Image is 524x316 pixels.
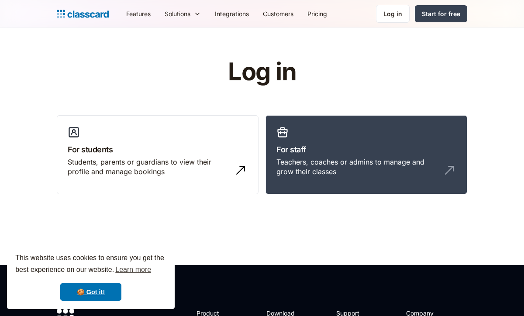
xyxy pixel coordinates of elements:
[276,144,456,155] h3: For staff
[256,4,300,24] a: Customers
[300,4,334,24] a: Pricing
[383,9,402,18] div: Log in
[68,157,230,177] div: Students, parents or guardians to view their profile and manage bookings
[422,9,460,18] div: Start for free
[376,5,410,23] a: Log in
[68,144,248,155] h3: For students
[165,9,190,18] div: Solutions
[276,157,439,177] div: Teachers, coaches or admins to manage and grow their classes
[158,4,208,24] div: Solutions
[57,8,109,20] a: Logo
[15,253,166,276] span: This website uses cookies to ensure you get the best experience on our website.
[114,263,152,276] a: learn more about cookies
[208,4,256,24] a: Integrations
[415,5,467,22] a: Start for free
[60,283,121,301] a: dismiss cookie message
[265,115,467,195] a: For staffTeachers, coaches or admins to manage and grow their classes
[119,4,158,24] a: Features
[7,244,175,309] div: cookieconsent
[124,58,401,86] h1: Log in
[57,115,259,195] a: For studentsStudents, parents or guardians to view their profile and manage bookings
